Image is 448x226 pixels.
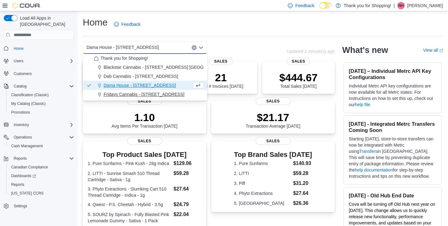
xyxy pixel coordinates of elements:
button: Catalog [1,82,77,91]
a: Cash Management [9,142,45,150]
dt: 2. LITTI - Sunrise Smash 510 Thread Cartridge - Sativa - 1g [88,170,171,183]
p: $444.67 [279,71,318,84]
button: Blackstar Cannabis - [STREET_ADDRESS] [GEOGRAPHIC_DATA] [83,63,207,72]
a: View allExternal link [423,48,443,53]
span: Washington CCRS [9,190,74,197]
button: Close list of options [198,45,203,50]
dd: $27.64 [174,185,201,193]
span: Promotions [11,110,30,115]
button: Customers [1,69,77,78]
span: Home [14,46,24,51]
button: Reports [6,180,77,189]
p: Updated 1 minute(s) ago [287,49,335,54]
a: help file [355,102,370,107]
h3: Top Product Sales [DATE] [88,151,201,158]
span: Home [11,44,74,52]
dt: 4. Phyto Extractions [234,190,291,196]
span: My Catalog (Classic) [9,100,74,107]
dd: $27.64 [293,190,312,197]
span: Cash Management [9,142,74,150]
button: Home [1,44,77,53]
button: [US_STATE] CCRS [6,189,77,198]
h3: [DATE] - Integrated Metrc Transfers Coming Soon [349,121,436,133]
span: Sales [287,58,310,65]
button: Catalog [11,82,29,90]
span: Sales [256,97,291,105]
span: Dashboards [11,173,36,178]
dt: 1. Pure Sunfarms [234,160,291,167]
span: Users [14,59,23,64]
p: 21 [198,71,243,84]
button: Inventory [11,121,31,129]
button: Fridays Cannabis - [STREET_ADDRESS] [83,90,207,99]
a: Dashboards [9,172,39,180]
span: Canadian Compliance [9,163,74,171]
span: Dashboards [9,172,74,180]
p: Thank you for Shopping! [344,2,391,9]
dd: $59.28 [293,170,312,177]
span: Classification (Classic) [11,92,49,97]
a: Home [11,45,26,52]
span: Dama House - [STREET_ADDRESS] [104,82,176,88]
button: Thank you for Shopping! [83,54,207,63]
span: Inventory [11,121,74,129]
span: Canadian Compliance [11,165,48,170]
button: Promotions [6,108,77,117]
span: Settings [11,202,74,210]
span: Settings [14,204,27,209]
button: Operations [11,134,35,141]
h2: What's new [342,45,388,55]
div: Nadia Housen [397,2,405,9]
button: Clear input [192,45,197,50]
span: Sales [256,137,291,145]
dt: 1. Pure Sunfarms - Pink Kush - 28g Indica [88,160,171,167]
p: | [394,2,395,9]
dt: 3. Piff [234,180,291,186]
dd: $26.36 [293,200,312,207]
span: Blackstar Cannabis - [STREET_ADDRESS] [GEOGRAPHIC_DATA] [104,64,235,70]
span: Feedback [295,2,314,9]
h3: [DATE] – Individual Metrc API Key Configurations [349,68,436,80]
p: Starting [DATE], store-to-store transfers can now be integrated with Metrc using in [GEOGRAPHIC_D... [349,136,436,179]
div: Avg Items Per Transaction [DATE] [112,111,178,129]
dd: $59.28 [174,170,201,177]
span: Inventory [14,122,29,127]
div: Transaction Average [DATE] [246,111,301,129]
span: Dama House - [STREET_ADDRESS] [86,44,159,51]
h3: [DATE] - Old Hub End Date [349,192,436,199]
dd: $129.06 [174,160,201,167]
a: Transfers [359,149,377,154]
dt: 3. Phyto Extractions - Slurriking Cart 510 Thread Cartridge - Indica - 1g [88,186,171,198]
dt: 2. LITTI [234,170,291,177]
p: [PERSON_NAME] [407,2,443,9]
span: Operations [14,135,32,140]
button: Dama House - [STREET_ADDRESS] [83,81,207,90]
a: Promotions [9,109,33,116]
span: Customers [14,71,32,76]
button: Operations [1,133,77,142]
button: Reports [1,154,77,163]
a: Classification (Classic) [9,91,51,99]
a: My Catalog (Classic) [9,100,48,107]
span: Catalog [14,84,26,89]
dd: $140.93 [293,160,312,167]
span: Dab Cannabis - [STREET_ADDRESS] [104,73,178,79]
span: Fridays Cannabis - [STREET_ADDRESS] [104,91,184,97]
span: Cash Management [11,144,43,148]
span: [US_STATE] CCRS [11,191,44,196]
button: Users [11,57,26,65]
span: Users [11,57,74,65]
div: Total # Invoices [DATE] [198,71,243,89]
p: 1.10 [112,111,178,124]
span: Reports [11,155,74,162]
dd: $31.20 [293,180,312,187]
span: Promotions [9,109,74,116]
div: Total Sales [DATE] [279,71,318,89]
span: Customers [11,70,74,78]
button: Users [1,57,77,65]
span: Load All Apps in [GEOGRAPHIC_DATA] [17,15,74,27]
input: Dark Mode [320,2,333,9]
a: Reports [9,181,27,188]
a: Canadian Compliance [9,163,50,171]
button: Inventory [1,120,77,129]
